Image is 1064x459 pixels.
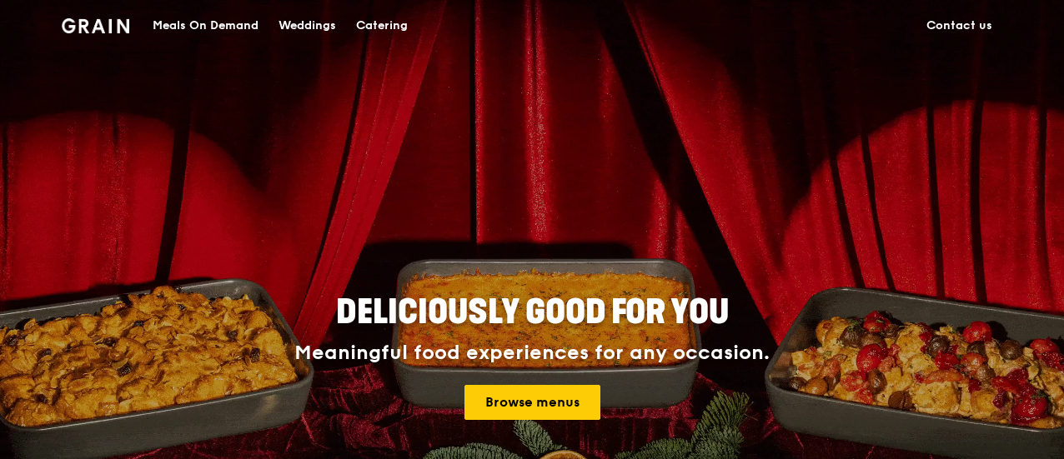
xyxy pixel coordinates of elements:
[464,385,600,420] a: Browse menus
[232,342,832,365] div: Meaningful food experiences for any occasion.
[279,1,336,51] div: Weddings
[269,1,346,51] a: Weddings
[62,18,129,33] img: Grain
[356,1,408,51] div: Catering
[336,292,729,332] span: Deliciously good for you
[346,1,418,51] a: Catering
[916,1,1002,51] a: Contact us
[153,1,258,51] div: Meals On Demand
